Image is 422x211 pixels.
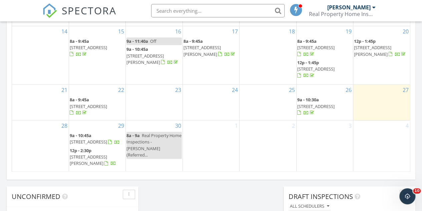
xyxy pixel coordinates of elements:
td: Go to October 4, 2025 [353,120,410,172]
span: Draft Inspections [289,192,353,201]
input: Search everything... [151,4,285,17]
span: 12p - 1:45p [297,60,319,66]
a: 9a - 10:45a [STREET_ADDRESS] [70,132,125,146]
a: 9a - 10:30a [STREET_ADDRESS] [297,96,352,117]
span: 8a - 9a [126,132,140,138]
span: [STREET_ADDRESS] [70,139,107,145]
span: 8a - 9:45a [70,38,89,44]
a: Go to September 28, 2025 [60,120,69,131]
img: The Best Home Inspection Software - Spectora [42,3,57,18]
div: Real Property Home Inspections LLC [309,11,376,17]
a: Go to September 26, 2025 [344,85,353,95]
a: Go to September 23, 2025 [174,85,182,95]
td: Go to September 23, 2025 [126,85,182,120]
a: 12p - 1:45p [STREET_ADDRESS][PERSON_NAME] [354,37,409,59]
td: Go to September 20, 2025 [353,26,410,85]
span: Real Property Home Inspections - [PERSON_NAME] (Referred... [126,132,181,158]
td: Go to October 1, 2025 [182,120,239,172]
td: Go to September 16, 2025 [126,26,182,85]
a: Go to October 2, 2025 [291,120,296,131]
a: Go to October 3, 2025 [347,120,353,131]
td: Go to September 28, 2025 [12,120,69,172]
a: 8a - 9:45a [STREET_ADDRESS][PERSON_NAME] [183,38,236,57]
span: 8a - 9:45a [183,38,203,44]
a: 9a - 10:45a [STREET_ADDRESS] [70,132,120,145]
div: All schedulers [290,204,329,208]
td: Go to September 30, 2025 [126,120,182,172]
a: 8a - 9:45a [STREET_ADDRESS] [70,97,107,115]
a: 8a - 9:45a [STREET_ADDRESS] [297,37,352,59]
td: Go to September 21, 2025 [12,85,69,120]
a: 8a - 9:45a [STREET_ADDRESS] [70,38,107,57]
span: 9a - 10:45a [70,132,91,138]
a: 8a - 9:45a [STREET_ADDRESS] [297,38,335,57]
span: [STREET_ADDRESS][PERSON_NAME] [126,53,164,65]
span: 10 [413,188,421,194]
td: Go to September 24, 2025 [182,85,239,120]
span: [STREET_ADDRESS] [297,66,335,72]
span: Off [150,38,156,44]
a: Go to October 4, 2025 [404,120,410,131]
td: Go to September 18, 2025 [240,26,296,85]
span: 12p - 2:30p [70,147,91,153]
td: Go to September 27, 2025 [353,85,410,120]
td: Go to October 3, 2025 [296,120,353,172]
a: 9a - 10:45a [STREET_ADDRESS][PERSON_NAME] [126,46,179,65]
a: Go to September 21, 2025 [60,85,69,95]
span: 9a - 11:40a [126,38,148,44]
td: Go to September 17, 2025 [182,26,239,85]
td: Go to October 2, 2025 [240,120,296,172]
span: SPECTORA [62,3,116,17]
span: 8a - 9:45a [70,97,89,103]
span: [STREET_ADDRESS][PERSON_NAME] [183,44,221,57]
a: Go to September 18, 2025 [288,26,296,37]
span: [STREET_ADDRESS] [297,44,335,50]
a: SPECTORA [42,9,116,23]
a: Go to September 19, 2025 [344,26,353,37]
a: Go to September 22, 2025 [117,85,125,95]
a: Go to September 27, 2025 [401,85,410,95]
td: Go to September 25, 2025 [240,85,296,120]
a: 8a - 9:45a [STREET_ADDRESS] [70,37,125,59]
a: Go to September 20, 2025 [401,26,410,37]
a: Go to September 15, 2025 [117,26,125,37]
td: Go to September 22, 2025 [69,85,125,120]
button: All schedulers [289,202,331,211]
a: Go to September 29, 2025 [117,120,125,131]
a: Go to September 16, 2025 [174,26,182,37]
td: Go to September 15, 2025 [69,26,125,85]
span: [STREET_ADDRESS] [70,44,107,50]
a: Go to September 14, 2025 [60,26,69,37]
a: 8a - 9:45a [STREET_ADDRESS] [70,96,125,117]
a: Go to October 1, 2025 [234,120,239,131]
a: 12p - 1:45p [STREET_ADDRESS] [297,59,352,80]
td: Go to September 26, 2025 [296,85,353,120]
span: [STREET_ADDRESS][PERSON_NAME] [70,154,107,166]
a: 9a - 10:45a [STREET_ADDRESS][PERSON_NAME] [126,45,181,67]
span: [STREET_ADDRESS][PERSON_NAME] [354,44,391,57]
span: 12p - 1:45p [354,38,376,44]
span: 9a - 10:45a [126,46,148,52]
a: Go to September 30, 2025 [174,120,182,131]
a: 8a - 9:45a [STREET_ADDRESS][PERSON_NAME] [183,37,239,59]
iframe: Intercom live chat [399,188,415,204]
a: 9a - 10:30a [STREET_ADDRESS] [297,97,335,115]
a: 12p - 2:30p [STREET_ADDRESS][PERSON_NAME] [70,147,116,166]
a: Go to September 24, 2025 [231,85,239,95]
span: 9a - 10:30a [297,97,319,103]
a: 12p - 1:45p [STREET_ADDRESS][PERSON_NAME] [354,38,407,57]
span: [STREET_ADDRESS] [297,103,335,109]
span: [STREET_ADDRESS] [70,103,107,109]
a: 12p - 1:45p [STREET_ADDRESS] [297,60,335,78]
span: Unconfirmed [12,192,60,201]
a: Go to September 17, 2025 [231,26,239,37]
td: Go to September 14, 2025 [12,26,69,85]
td: Go to September 29, 2025 [69,120,125,172]
span: 8a - 9:45a [297,38,317,44]
div: [PERSON_NAME] [327,4,371,11]
a: 12p - 2:30p [STREET_ADDRESS][PERSON_NAME] [70,147,125,168]
td: Go to September 19, 2025 [296,26,353,85]
a: Go to September 25, 2025 [288,85,296,95]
